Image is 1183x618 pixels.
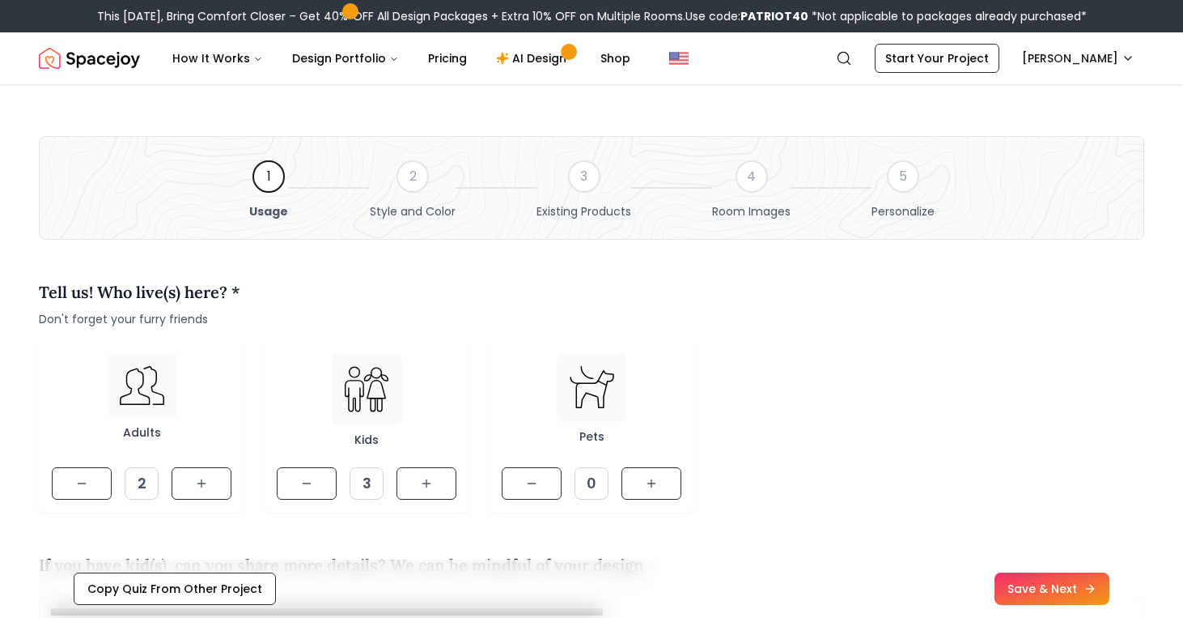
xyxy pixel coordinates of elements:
[887,160,919,193] div: 5
[875,44,999,73] a: Start Your Project
[332,432,402,448] div: Kids
[39,42,140,75] img: Spacejoy Logo
[396,160,429,193] div: 2
[570,366,614,409] img: Pets
[125,467,159,500] div: 2
[39,42,140,75] a: Spacejoy
[370,203,456,219] span: Style and Color
[120,366,164,405] img: Adults
[871,203,935,219] span: Personalize
[740,8,808,24] b: PATRIOT40
[1012,44,1144,73] button: [PERSON_NAME]
[39,311,240,327] span: Don't forget your furry friends
[279,42,412,75] button: Design Portfolio
[575,467,608,500] div: 0
[249,203,288,219] span: Usage
[74,573,276,605] button: Copy Quiz From Other Project
[107,424,177,441] div: Adults
[669,49,689,68] img: United States
[97,8,1087,24] div: This [DATE], Bring Comfort Closer – Get 40% OFF All Design Packages + Extra 10% OFF on Multiple R...
[252,160,285,193] div: 1
[415,42,480,75] a: Pricing
[483,42,584,75] a: AI Design
[345,366,389,412] img: Kids
[557,428,627,445] div: Pets
[808,8,1087,24] span: *Not applicable to packages already purchased*
[159,42,276,75] button: How It Works
[685,8,808,24] span: Use code:
[712,203,791,219] span: Room Images
[536,203,631,219] span: Existing Products
[994,573,1109,605] button: Save & Next
[587,42,643,75] a: Shop
[159,42,643,75] nav: Main
[39,553,644,578] h4: If you have kid(s), can you share more details? We can be mindful of your design
[39,280,240,305] h4: Tell us! Who live(s) here? *
[568,160,600,193] div: 3
[736,160,768,193] div: 4
[350,467,384,500] div: 3
[39,32,1144,84] nav: Global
